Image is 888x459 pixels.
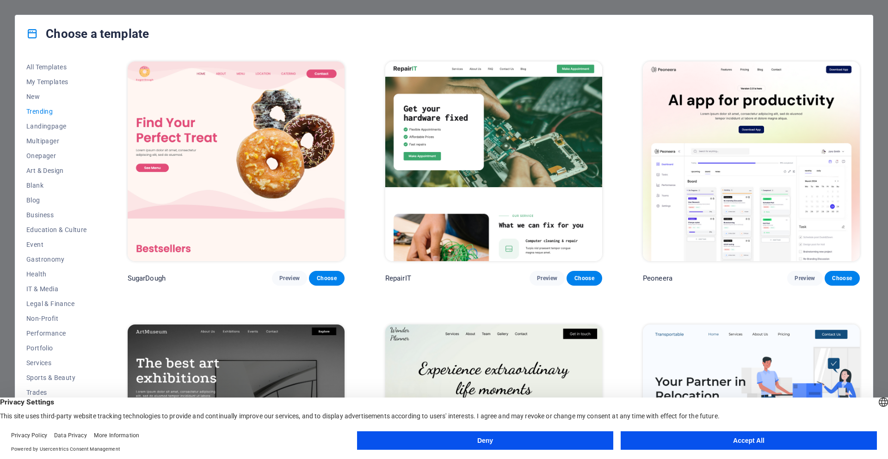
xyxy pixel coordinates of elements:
span: Trending [26,108,87,115]
span: IT & Media [26,285,87,293]
button: Business [26,208,87,222]
button: New [26,89,87,104]
p: SugarDough [128,274,166,283]
span: Preview [537,275,557,282]
span: Blog [26,196,87,204]
span: My Templates [26,78,87,86]
button: My Templates [26,74,87,89]
button: Event [26,237,87,252]
button: Onepager [26,148,87,163]
button: Services [26,355,87,370]
span: Education & Culture [26,226,87,233]
span: Non-Profit [26,315,87,322]
button: Gastronomy [26,252,87,267]
span: Event [26,241,87,248]
img: Peoneera [643,61,860,261]
button: Multipager [26,134,87,148]
img: RepairIT [385,61,602,261]
span: Health [26,270,87,278]
button: All Templates [26,60,87,74]
span: Choose [316,275,337,282]
button: Landingpage [26,119,87,134]
button: Legal & Finance [26,296,87,311]
p: Peoneera [643,274,672,283]
button: Education & Culture [26,222,87,237]
span: Trades [26,389,87,396]
span: Multipager [26,137,87,145]
span: Choose [574,275,594,282]
h4: Choose a template [26,26,149,41]
button: Preview [787,271,822,286]
button: Blog [26,193,87,208]
span: Gastronomy [26,256,87,263]
img: SugarDough [128,61,345,261]
button: Choose [825,271,860,286]
span: Portfolio [26,344,87,352]
button: Preview [530,271,565,286]
span: Business [26,211,87,219]
p: RepairIT [385,274,411,283]
button: Trades [26,385,87,400]
button: Choose [309,271,344,286]
span: Legal & Finance [26,300,87,307]
span: Preview [795,275,815,282]
button: Blank [26,178,87,193]
span: Services [26,359,87,367]
span: Landingpage [26,122,87,130]
span: Art & Design [26,167,87,174]
span: All Templates [26,63,87,71]
span: New [26,93,87,100]
span: Sports & Beauty [26,374,87,381]
button: Trending [26,104,87,119]
button: Portfolio [26,341,87,355]
span: Onepager [26,152,87,159]
button: Health [26,267,87,282]
button: Preview [272,271,307,286]
button: IT & Media [26,282,87,296]
span: Blank [26,182,87,189]
button: Non-Profit [26,311,87,326]
span: Preview [279,275,300,282]
span: Performance [26,330,87,337]
button: Art & Design [26,163,87,178]
button: Choose [567,271,602,286]
span: Choose [832,275,852,282]
button: Performance [26,326,87,341]
button: Sports & Beauty [26,370,87,385]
